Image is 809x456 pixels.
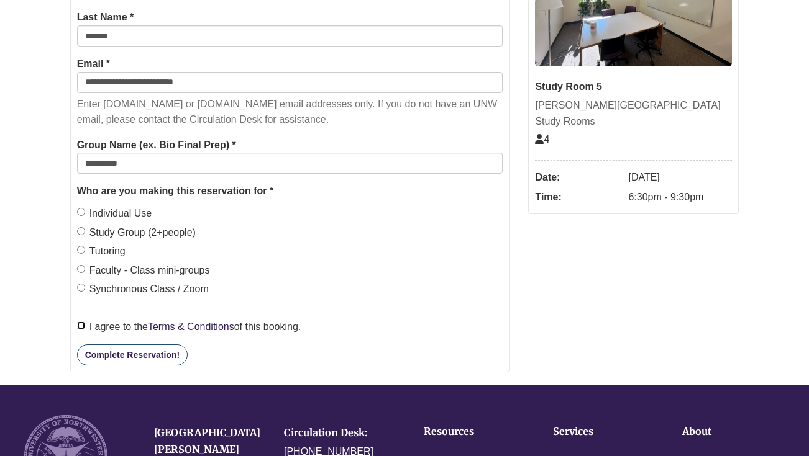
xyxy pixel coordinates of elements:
[77,137,236,153] label: Group Name (ex. Bio Final Prep) *
[77,9,134,25] label: Last Name *
[535,168,622,187] dt: Date:
[77,227,85,235] input: Study Group (2+people)
[77,183,503,199] legend: Who are you making this reservation for *
[284,427,395,439] h4: Circulation Desk:
[628,187,732,207] dd: 6:30pm - 9:30pm
[535,97,732,129] div: [PERSON_NAME][GEOGRAPHIC_DATA] Study Rooms
[553,426,644,437] h4: Services
[154,426,260,439] a: [GEOGRAPHIC_DATA]
[77,321,85,329] input: I agree to theTerms & Conditionsof this booking.
[77,225,196,241] label: Study Group (2+people)
[682,426,773,437] h4: About
[77,56,110,72] label: Email *
[77,96,503,128] p: Enter [DOMAIN_NAME] or [DOMAIN_NAME] email addresses only. If you do not have an UNW email, pleas...
[77,208,85,216] input: Individual Use
[77,246,85,254] input: Tutoring
[77,319,301,335] label: I agree to the of this booking.
[77,243,126,259] label: Tutoring
[77,284,85,292] input: Synchronous Class / Zoom
[77,344,188,365] button: Complete Reservation!
[77,205,152,221] label: Individual Use
[535,79,732,95] div: Study Room 5
[628,168,732,187] dd: [DATE]
[77,281,209,297] label: Synchronous Class / Zoom
[535,134,549,145] span: The capacity of this space
[77,265,85,273] input: Faculty - Class mini-groups
[535,187,622,207] dt: Time:
[77,262,210,279] label: Faculty - Class mini-groups
[148,321,234,332] a: Terms & Conditions
[424,426,514,437] h4: Resources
